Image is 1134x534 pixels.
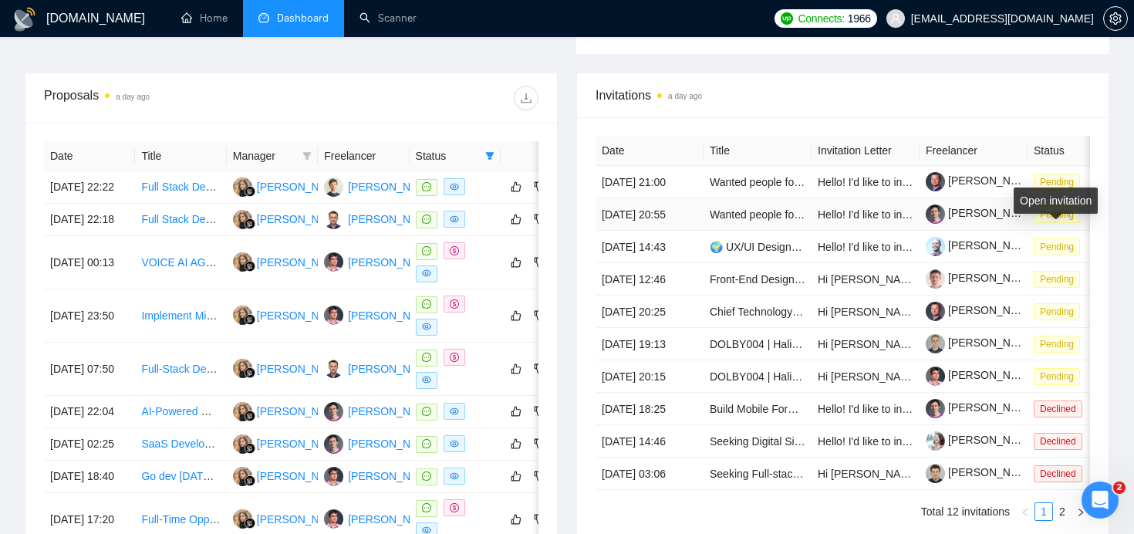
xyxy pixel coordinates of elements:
[135,171,226,204] td: Full Stack Developer - Equity Only Opportunity (USA)
[324,467,343,486] img: RI
[534,363,545,375] span: dislike
[233,212,346,225] a: KY[PERSON_NAME]
[422,299,431,309] span: message
[926,204,945,224] img: c1h1yNg7_KaaC_5dbiYNkuX3_81QOTPux6H-geW-NDpM6p4EysDFcxJyDxrQFbQLGM
[534,438,545,450] span: dislike
[704,328,812,360] td: DOLBY004 | Halide Framework Expert – High-Performance Image Processing
[141,470,421,482] a: Go dev [DATE] $500 w after 10 minute interview, zoom me
[1034,502,1053,521] li: 1
[233,437,346,449] a: KY[PERSON_NAME]
[534,513,545,526] span: dislike
[921,502,1010,521] li: Total 12 invitations
[258,12,269,23] span: dashboard
[596,393,704,425] td: [DATE] 18:25
[1082,482,1119,519] iframe: Intercom live chat
[596,296,704,328] td: [DATE] 20:25
[710,306,1038,318] a: Chief Technology Officer (CTO) for Communications Marketing SaaS
[141,363,413,375] a: Full-Stack Developer for Binary Options Trading Platform
[710,370,1084,383] a: DOLBY004 | Halide Framework Expert – High-Performance Image Processing
[348,307,437,324] div: [PERSON_NAME]
[926,336,1037,349] a: [PERSON_NAME]
[704,166,812,198] td: Wanted people for Polish language conversation recording
[1103,12,1128,25] a: setting
[890,13,901,24] span: user
[135,343,226,396] td: Full-Stack Developer for Binary Options Trading Platform
[257,307,346,324] div: [PERSON_NAME]
[1072,502,1090,521] button: right
[257,511,346,528] div: [PERSON_NAME]
[233,177,252,197] img: KY
[507,434,525,453] button: like
[245,261,255,272] img: gigradar-bm.png
[44,343,135,396] td: [DATE] 07:50
[44,289,135,343] td: [DATE] 23:50
[1103,6,1128,31] button: setting
[245,518,255,529] img: gigradar-bm.png
[1034,402,1088,414] a: Declined
[926,174,1037,187] a: [PERSON_NAME]
[257,178,346,195] div: [PERSON_NAME]
[233,255,346,268] a: KY[PERSON_NAME]
[704,136,812,166] th: Title
[324,212,437,225] a: AL[PERSON_NAME]
[181,12,228,25] a: homeHome
[324,309,437,321] a: RI[PERSON_NAME]
[507,467,525,485] button: like
[514,86,538,110] button: download
[926,434,1037,446] a: [PERSON_NAME]
[812,136,920,166] th: Invitation Letter
[324,359,343,378] img: AL
[348,468,437,485] div: [PERSON_NAME]
[233,306,252,325] img: KY
[135,236,226,289] td: VOICE AI AGENT - 3h-5h Consultation to improve AI receptionist. (Retell)
[704,231,812,263] td: 🌍 UX/UI Designer to Shape the Future of a Community & Marketplace App (Figma MVP Prototype)
[1034,370,1086,382] a: Pending
[704,296,812,328] td: Chief Technology Officer (CTO) for Communications Marketing SaaS
[710,208,990,221] a: Wanted people for Polish language conversation recording
[359,12,417,25] a: searchScanner
[12,7,37,32] img: logo
[422,353,431,362] span: message
[507,510,525,529] button: like
[257,360,346,377] div: [PERSON_NAME]
[1034,368,1080,385] span: Pending
[450,439,459,448] span: eye
[233,210,252,229] img: KY
[596,166,704,198] td: [DATE] 21:00
[450,503,459,512] span: dollar
[511,405,521,417] span: like
[44,236,135,289] td: [DATE] 00:13
[324,437,437,449] a: AV[PERSON_NAME]
[596,136,704,166] th: Date
[450,215,459,224] span: eye
[1014,188,1098,214] div: Open invitation
[926,272,1037,284] a: [PERSON_NAME]
[141,256,492,269] a: VOICE AI AGENT - 3h-5h Consultation to improve AI receptionist. (Retell)
[781,12,793,25] img: upwork-logo.png
[245,314,255,325] img: gigradar-bm.png
[348,360,437,377] div: [PERSON_NAME]
[233,467,252,486] img: KY
[245,475,255,486] img: gigradar-bm.png
[348,403,437,420] div: [PERSON_NAME]
[1034,174,1080,191] span: Pending
[704,458,812,490] td: Seeking Full-stack Developers with Python, Databases (SQL), and cloud experience - DSQL-2025-q3
[534,309,545,322] span: dislike
[926,207,1037,219] a: [PERSON_NAME]
[668,92,702,100] time: a day ago
[1034,238,1080,255] span: Pending
[511,470,521,482] span: like
[348,435,437,452] div: [PERSON_NAME]
[926,464,945,483] img: c1NxUjquXDtcltD1Pwia5E8MMPv7jPF6oI7FvYdupOsVUiJoL8Z2ihe-MFXymV6Rca
[450,353,459,362] span: dollar
[135,289,226,343] td: Implement Microsoft Information Protection (MIP) for our Web Application
[233,469,346,482] a: KY[PERSON_NAME]
[1016,502,1034,521] button: left
[44,141,135,171] th: Date
[257,254,346,271] div: [PERSON_NAME]
[1054,503,1071,520] a: 2
[422,182,431,191] span: message
[141,513,732,526] a: Full-Time Opportunity: Embedded Software Developer (Microchip Focus) – [GEOGRAPHIC_DATA], [GEOGRA...
[507,177,525,196] button: like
